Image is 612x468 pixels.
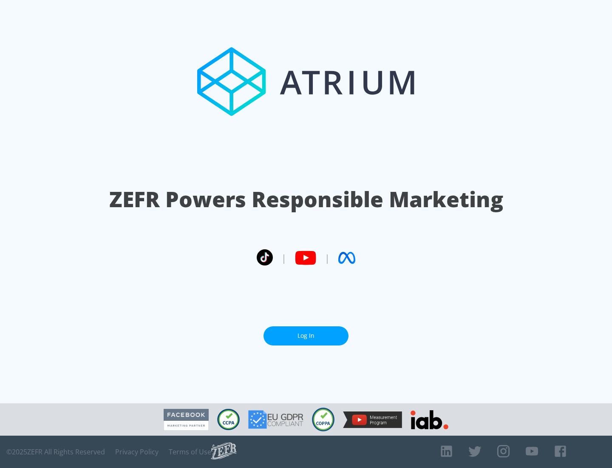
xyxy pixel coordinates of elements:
span: | [325,251,330,264]
a: Log In [263,326,348,345]
span: | [281,251,286,264]
img: COPPA Compliant [312,408,334,431]
h1: ZEFR Powers Responsible Marketing [109,185,503,214]
img: CCPA Compliant [217,409,240,430]
span: © 2025 ZEFR All Rights Reserved [6,448,105,456]
a: Terms of Use [169,448,211,456]
a: Privacy Policy [115,448,159,456]
img: GDPR Compliant [248,410,303,429]
img: YouTube Measurement Program [343,411,402,428]
img: IAB [411,410,448,429]
img: Facebook Marketing Partner [164,409,209,431]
